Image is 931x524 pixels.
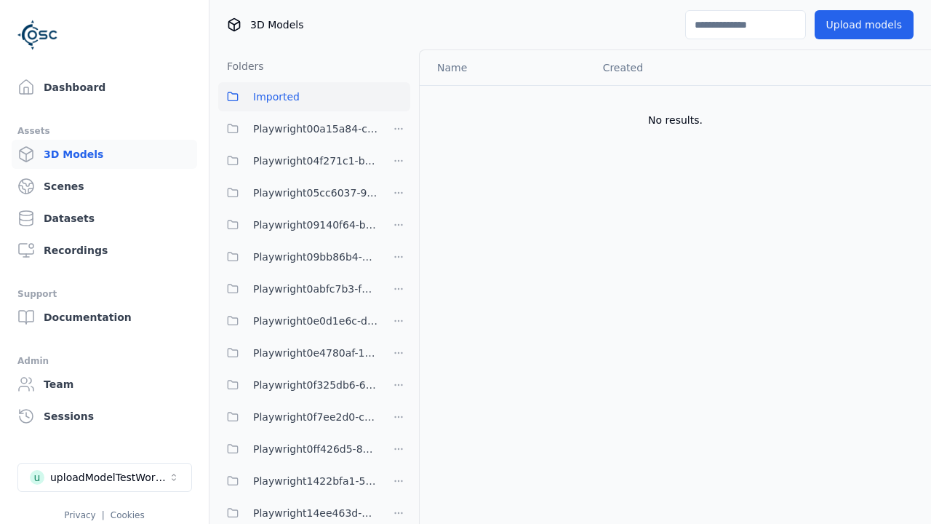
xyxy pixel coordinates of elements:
[17,285,191,303] div: Support
[12,402,197,431] a: Sessions
[12,303,197,332] a: Documentation
[218,210,378,239] button: Playwright09140f64-bfed-4894-9ae1-f5b1e6c36039
[253,152,378,170] span: Playwright04f271c1-b936-458c-b5f6-36ca6337f11a
[12,172,197,201] a: Scenes
[253,440,378,458] span: Playwright0ff426d5-887e-47ce-9e83-c6f549f6a63f
[253,184,378,202] span: Playwright05cc6037-9b74-4704-86c6-3ffabbdece83
[17,15,58,55] img: Logo
[102,510,105,520] span: |
[253,88,300,106] span: Imported
[218,306,378,336] button: Playwright0e0d1e6c-db5a-4244-b424-632341d2c1b4
[218,338,378,368] button: Playwright0e4780af-1c2a-492e-901c-6880da17528a
[218,402,378,432] button: Playwright0f7ee2d0-cebf-4840-a756-5a7a26222786
[111,510,145,520] a: Cookies
[253,216,378,234] span: Playwright09140f64-bfed-4894-9ae1-f5b1e6c36039
[12,73,197,102] a: Dashboard
[218,146,378,175] button: Playwright04f271c1-b936-458c-b5f6-36ca6337f11a
[30,470,44,485] div: u
[218,178,378,207] button: Playwright05cc6037-9b74-4704-86c6-3ffabbdece83
[218,274,378,303] button: Playwright0abfc7b3-fdbd-438a-9097-bdc709c88d01
[12,140,197,169] a: 3D Models
[253,504,378,522] span: Playwright14ee463d-7a4b-460f-bf6c-ea7fafeecbb0
[17,122,191,140] div: Assets
[17,463,192,492] button: Select a workspace
[218,370,378,400] button: Playwright0f325db6-6c4b-4947-9a8f-f4487adedf2c
[12,204,197,233] a: Datasets
[420,50,591,85] th: Name
[253,376,378,394] span: Playwright0f325db6-6c4b-4947-9a8f-f4487adedf2c
[253,312,378,330] span: Playwright0e0d1e6c-db5a-4244-b424-632341d2c1b4
[218,467,378,496] button: Playwright1422bfa1-5065-45c6-98b3-ab75e32174d7
[218,82,410,111] button: Imported
[253,344,378,362] span: Playwright0e4780af-1c2a-492e-901c-6880da17528a
[253,472,378,490] span: Playwright1422bfa1-5065-45c6-98b3-ab75e32174d7
[253,280,378,298] span: Playwright0abfc7b3-fdbd-438a-9097-bdc709c88d01
[253,248,378,266] span: Playwright09bb86b4-7f88-4a8f-8ea8-a4c9412c995e
[218,242,378,271] button: Playwright09bb86b4-7f88-4a8f-8ea8-a4c9412c995e
[218,59,264,74] h3: Folders
[250,17,303,32] span: 3D Models
[12,370,197,399] a: Team
[253,120,378,138] span: Playwright00a15a84-c398-4ef4-9da8-38c036397b1e
[12,236,197,265] a: Recordings
[64,510,95,520] a: Privacy
[50,470,168,485] div: uploadModelTestWorkspace
[218,434,378,464] button: Playwright0ff426d5-887e-47ce-9e83-c6f549f6a63f
[815,10,914,39] button: Upload models
[420,85,931,155] td: No results.
[591,50,767,85] th: Created
[17,352,191,370] div: Admin
[253,408,378,426] span: Playwright0f7ee2d0-cebf-4840-a756-5a7a26222786
[218,114,378,143] button: Playwright00a15a84-c398-4ef4-9da8-38c036397b1e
